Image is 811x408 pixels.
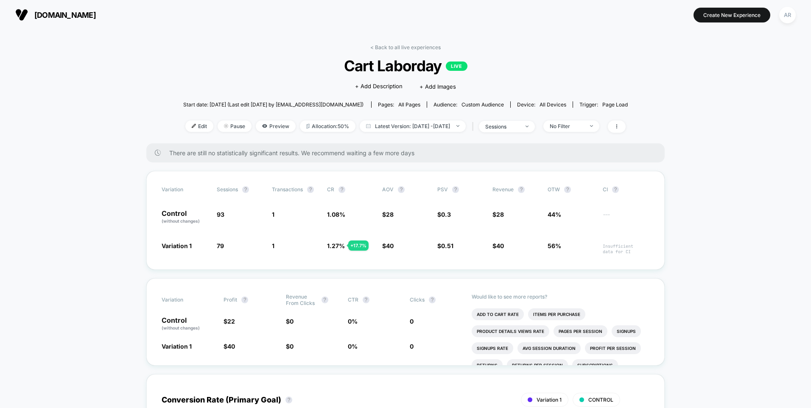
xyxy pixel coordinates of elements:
[452,186,459,193] button: ?
[612,325,641,337] li: Signups
[306,124,310,129] img: rebalance
[15,8,28,21] img: Visually logo
[224,296,237,303] span: Profit
[272,211,274,218] span: 1
[286,293,317,306] span: Revenue From Clicks
[382,242,394,249] span: $
[348,343,358,350] span: 0 %
[603,212,649,224] span: ---
[777,6,798,24] button: AR
[307,186,314,193] button: ?
[348,296,358,303] span: CTR
[437,242,453,249] span: $
[378,101,420,108] div: Pages:
[290,343,294,350] span: 0
[224,343,235,350] span: $
[554,325,607,337] li: Pages Per Session
[382,211,394,218] span: $
[286,343,294,350] span: $
[537,397,562,403] span: Variation 1
[327,242,345,249] span: 1.27 %
[496,242,504,249] span: 40
[437,186,448,193] span: PSV
[398,186,405,193] button: ?
[507,359,568,371] li: Returns Per Session
[528,308,585,320] li: Items Per Purchase
[572,359,618,371] li: Subscriptions
[382,186,394,193] span: AOV
[224,124,228,128] img: end
[290,318,294,325] span: 0
[429,296,436,303] button: ?
[162,218,200,224] span: (without changes)
[360,120,466,132] span: Latest Version: [DATE] - [DATE]
[548,186,594,193] span: OTW
[472,359,503,371] li: Returns
[227,343,235,350] span: 40
[348,318,358,325] span: 0 %
[327,186,334,193] span: CR
[206,57,606,75] span: Cart Laborday
[518,186,525,193] button: ?
[272,242,274,249] span: 1
[366,124,371,128] img: calendar
[585,342,641,354] li: Profit Per Session
[272,186,303,193] span: Transactions
[162,343,192,350] span: Variation 1
[548,211,561,218] span: 44%
[217,186,238,193] span: Sessions
[410,343,414,350] span: 0
[183,101,364,108] span: Start date: [DATE] (Last edit [DATE] by [EMAIL_ADDRESS][DOMAIN_NAME])
[470,120,479,133] span: |
[398,101,420,108] span: all pages
[437,211,451,218] span: $
[603,243,649,254] span: Insufficient data for CI
[446,61,467,71] p: LIVE
[410,318,414,325] span: 0
[540,101,566,108] span: all devices
[485,123,519,130] div: sessions
[548,242,561,249] span: 56%
[338,186,345,193] button: ?
[34,11,96,20] span: [DOMAIN_NAME]
[322,296,328,303] button: ?
[779,7,796,23] div: AR
[603,186,649,193] span: CI
[386,211,394,218] span: 28
[285,397,292,403] button: ?
[517,342,581,354] li: Avg Session Duration
[363,296,369,303] button: ?
[348,240,369,251] div: + 17.7 %
[461,101,504,108] span: Custom Audience
[510,101,573,108] span: Device:
[433,101,504,108] div: Audience:
[256,120,296,132] span: Preview
[300,120,355,132] span: Allocation: 50%
[224,318,235,325] span: $
[492,242,504,249] span: $
[185,120,213,132] span: Edit
[612,186,619,193] button: ?
[590,125,593,127] img: end
[588,397,613,403] span: CONTROL
[472,308,524,320] li: Add To Cart Rate
[472,293,649,300] p: Would like to see more reports?
[441,211,451,218] span: 0.3
[162,242,192,249] span: Variation 1
[410,296,425,303] span: Clicks
[472,342,513,354] li: Signups Rate
[526,126,529,127] img: end
[564,186,571,193] button: ?
[456,125,459,127] img: end
[386,242,394,249] span: 40
[217,211,224,218] span: 93
[162,210,208,224] p: Control
[242,186,249,193] button: ?
[162,186,208,193] span: Variation
[286,318,294,325] span: $
[472,325,549,337] li: Product Details Views Rate
[227,318,235,325] span: 22
[492,211,504,218] span: $
[162,317,215,331] p: Control
[419,83,456,90] span: + Add Images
